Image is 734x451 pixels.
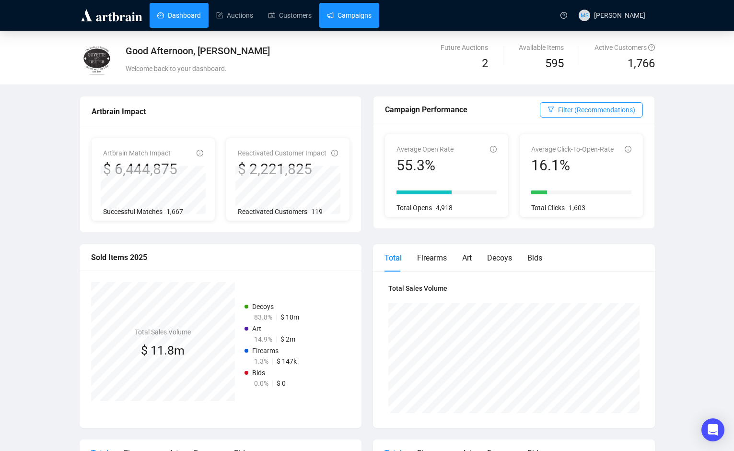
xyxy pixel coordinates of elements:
a: Campaigns [327,3,372,28]
span: info-circle [625,146,631,153]
div: Campaign Performance [385,104,540,116]
span: Average Open Rate [396,145,454,153]
div: 55.3% [396,156,454,175]
button: Filter (Recommendations) [540,102,643,118]
span: info-circle [331,150,338,156]
span: 1,667 [166,208,183,215]
span: 119 [311,208,323,215]
span: $ 0 [277,380,286,387]
span: 2 [482,57,488,70]
div: Future Auctions [441,42,488,53]
span: 83.8% [254,313,272,321]
span: $ 147k [277,357,297,365]
div: Sold Items 2025 [91,251,350,263]
span: 595 [545,57,564,70]
span: 1,766 [628,55,655,73]
div: Artbrain Impact [92,106,350,118]
div: 16.1% [531,156,614,175]
span: $ 10m [280,313,299,321]
span: 0.0% [254,380,268,387]
img: logo [80,8,144,23]
img: guyette.jpg [80,43,114,76]
span: Reactivated Customers [238,208,307,215]
span: 1.3% [254,357,268,365]
span: info-circle [490,146,497,153]
div: $ 2,221,825 [238,160,326,178]
div: Firearms [417,252,447,264]
span: MS [581,11,588,20]
span: 14.9% [254,335,272,343]
span: Total Clicks [531,204,565,212]
h4: Total Sales Volume [135,327,191,337]
span: filter [548,106,554,113]
span: 1,603 [569,204,585,212]
span: Active Customers [594,44,655,51]
span: Artbrain Match Impact [103,149,171,157]
div: $ 6,444,875 [103,160,177,178]
h4: Total Sales Volume [388,283,640,294]
div: Good Afternoon, [PERSON_NAME] [126,44,461,58]
span: Bids [252,369,265,377]
span: Reactivated Customer Impact [238,149,326,157]
div: Bids [527,252,542,264]
div: Available Items [519,42,564,53]
span: info-circle [197,150,203,156]
a: Auctions [216,3,253,28]
span: $ 11.8m [141,344,185,357]
span: question-circle [648,44,655,51]
span: Decoys [252,303,274,310]
div: Welcome back to your dashboard. [126,63,461,74]
span: question-circle [560,12,567,19]
span: $ 2m [280,335,295,343]
div: Decoys [487,252,512,264]
a: Dashboard [157,3,201,28]
a: Customers [268,3,312,28]
span: Total Opens [396,204,432,212]
div: Art [462,252,472,264]
span: Art [252,325,261,332]
span: 4,918 [436,204,453,212]
div: Open Intercom Messenger [701,418,724,441]
span: Firearms [252,347,279,355]
span: Average Click-To-Open-Rate [531,145,614,153]
span: [PERSON_NAME] [594,12,645,19]
div: Total [384,252,402,264]
span: Successful Matches [103,208,163,215]
span: Filter (Recommendations) [558,105,635,115]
